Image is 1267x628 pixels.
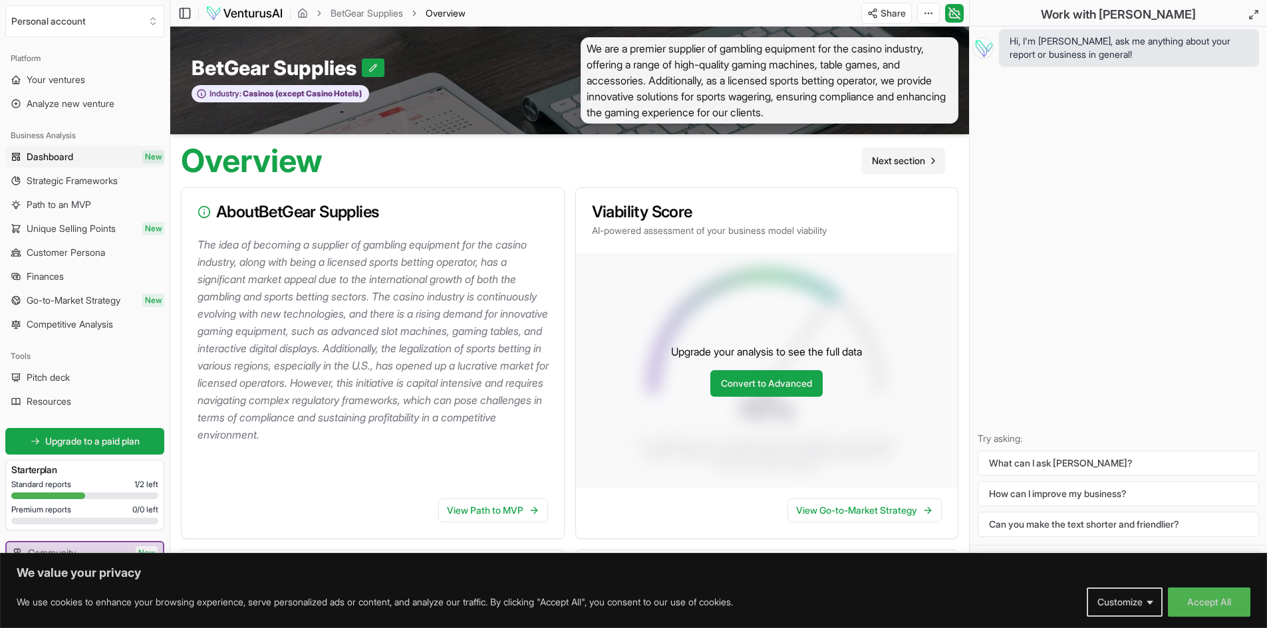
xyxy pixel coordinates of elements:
a: CommunityNew [7,542,163,564]
a: DashboardNew [5,146,164,167]
p: We value your privacy [17,565,1250,581]
span: We are a premier supplier of gambling equipment for the casino industry, offering a range of high... [581,37,959,124]
span: Share [881,7,906,20]
button: How can I improve my business? [978,481,1259,506]
span: Next section [872,154,925,167]
span: New [142,150,164,163]
a: Your ventures [5,69,164,90]
span: BetGear Supplies [192,56,362,80]
a: Unique Selling PointsNew [5,218,164,239]
span: Industry: [210,88,241,99]
span: Finances [27,270,64,283]
h3: Viability Score [592,204,942,220]
p: We use cookies to enhance your browsing experience, serve personalized ads or content, and analyz... [17,594,733,610]
span: Pitch deck [27,371,70,384]
span: Casinos (except Casino Hotels) [241,88,362,99]
a: Convert to Advanced [710,370,823,397]
nav: breadcrumb [297,7,466,20]
a: Resources [5,391,164,412]
span: Unique Selling Points [27,222,116,235]
img: Vera [972,37,994,58]
h1: Overview [181,145,323,177]
button: Select an organization [5,5,164,37]
a: Path to an MVP [5,194,164,215]
p: AI-powered assessment of your business model viability [592,224,942,237]
span: Premium reports [11,504,71,515]
a: View Go-to-Market Strategy [787,498,942,522]
p: Upgrade your analysis to see the full data [671,344,862,360]
nav: pagination [861,148,945,174]
img: logo [206,5,283,21]
h2: Work with [PERSON_NAME] [1041,5,1196,24]
a: Pitch deck [5,367,164,388]
span: Dashboard [27,150,73,163]
div: Business Analysis [5,125,164,146]
span: Analyze new venture [27,97,114,110]
a: Upgrade to a paid plan [5,428,164,455]
a: Strategic Frameworks [5,170,164,191]
h3: About BetGear Supplies [198,204,548,220]
a: BetGear Supplies [331,7,403,20]
div: Tools [5,346,164,367]
span: Community [28,546,76,560]
span: Standard reports [11,479,71,490]
span: 0 / 0 left [132,504,158,515]
span: New [136,546,158,560]
p: The idea of becoming a supplier of gambling equipment for the casino industry, along with being a... [198,236,553,443]
span: Go-to-Market Strategy [27,294,120,307]
button: Customize [1087,587,1163,617]
a: Finances [5,266,164,287]
span: Resources [27,395,71,408]
span: Customer Persona [27,246,105,259]
span: Strategic Frameworks [27,174,118,187]
a: Analyze new venture [5,93,164,114]
span: Path to an MVP [27,198,91,211]
button: Can you make the text shorter and friendlier? [978,512,1259,537]
span: Overview [426,7,466,20]
span: Your ventures [27,73,85,86]
span: New [142,294,164,307]
p: Try asking: [978,432,1259,445]
span: New [142,222,164,235]
a: Competitive Analysis [5,314,164,335]
button: Share [861,3,912,24]
span: 1 / 2 left [134,479,158,490]
a: View Path to MVP [438,498,548,522]
span: Upgrade to a paid plan [45,435,140,448]
a: Go-to-Market StrategyNew [5,290,164,311]
span: Hi, I'm [PERSON_NAME], ask me anything about your report or business in general! [1010,35,1248,61]
button: Accept All [1168,587,1250,617]
h3: Starter plan [11,463,158,476]
a: Go to next page [861,148,945,174]
div: Platform [5,48,164,69]
a: Customer Persona [5,242,164,263]
span: Competitive Analysis [27,318,113,331]
button: What can I ask [PERSON_NAME]? [978,451,1259,476]
button: Industry:Casinos (except Casino Hotels) [192,85,369,103]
